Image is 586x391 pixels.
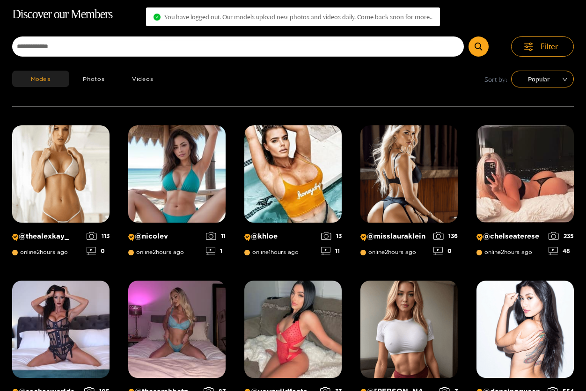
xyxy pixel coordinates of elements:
[244,249,299,255] span: online 1 hours ago
[476,232,544,241] p: @ chelseaterese
[12,5,574,24] h1: Discover our Members
[476,281,574,378] img: Creator Profile Image: dancingqueen
[360,125,458,223] img: Creator Profile Image: misslauraklein
[12,232,82,241] p: @ thealexkay_
[87,232,110,240] div: 113
[549,247,574,255] div: 48
[360,249,416,255] span: online 2 hours ago
[321,232,342,240] div: 13
[128,249,184,255] span: online 2 hours ago
[87,247,110,255] div: 0
[12,125,110,223] img: Creator Profile Image: thealexkay_
[469,36,489,57] button: Submit Search
[118,71,167,87] button: Videos
[360,232,429,241] p: @ misslauraklein
[484,74,507,85] span: Sort by:
[69,71,118,87] button: Photos
[321,247,342,255] div: 11
[476,125,574,262] a: Creator Profile Image: chelseaterese@chelseatereseonline2hours ago23548
[360,125,458,262] a: Creator Profile Image: misslauraklein@misslaurakleinonline2hours ago1360
[541,41,558,52] span: Filter
[164,13,432,21] span: You have logged out. Our models upload new photos and videos daily. Come back soon for more..
[511,71,574,87] div: sort
[244,232,316,241] p: @ khloe
[433,232,458,240] div: 136
[244,125,342,262] a: Creator Profile Image: khloe@khloeonline1hours ago1311
[206,247,226,255] div: 1
[476,125,574,223] img: Creator Profile Image: chelseaterese
[128,125,226,262] a: Creator Profile Image: nicolev@nicolevonline2hours ago111
[476,249,532,255] span: online 2 hours ago
[244,125,342,223] img: Creator Profile Image: khloe
[244,281,342,378] img: Creator Profile Image: yourwildfantasyy69
[549,232,574,240] div: 235
[206,232,226,240] div: 11
[433,247,458,255] div: 0
[518,72,567,86] span: Popular
[12,125,110,262] a: Creator Profile Image: thealexkay_@thealexkay_online2hours ago1130
[154,14,161,21] span: check-circle
[360,281,458,378] img: Creator Profile Image: michelle
[128,281,226,378] img: Creator Profile Image: thesarahbetz
[128,125,226,223] img: Creator Profile Image: nicolev
[12,281,110,378] img: Creator Profile Image: sachasworlds
[511,36,574,57] button: Filter
[12,71,69,87] button: Models
[12,249,68,255] span: online 2 hours ago
[128,232,201,241] p: @ nicolev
